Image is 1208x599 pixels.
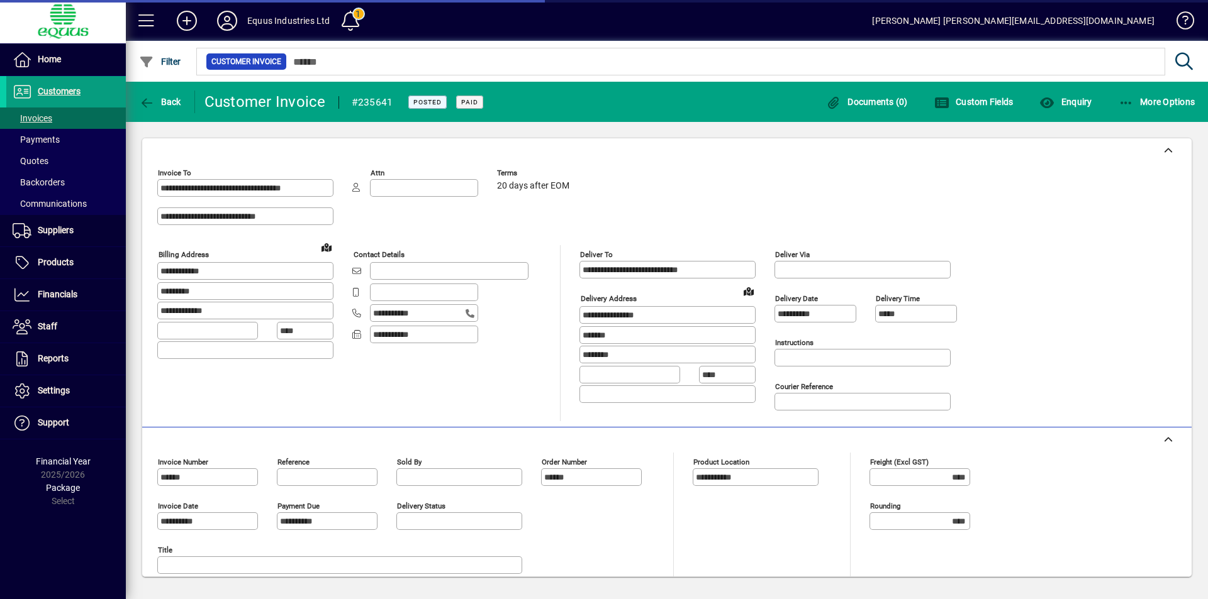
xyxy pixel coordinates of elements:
[46,483,80,493] span: Package
[934,97,1014,107] span: Custom Fields
[6,343,126,375] a: Reports
[13,135,60,145] span: Payments
[6,44,126,75] a: Home
[775,250,810,259] mat-label: Deliver via
[38,257,74,267] span: Products
[6,279,126,310] a: Financials
[6,129,126,150] a: Payments
[6,311,126,343] a: Staff
[13,156,48,166] span: Quotes
[38,54,61,64] span: Home
[316,237,337,257] a: View on map
[247,11,330,31] div: Equus Industries Ltd
[126,91,195,113] app-page-header-button: Back
[542,458,587,466] mat-label: Order number
[693,458,749,466] mat-label: Product location
[6,150,126,172] a: Quotes
[775,294,818,303] mat-label: Delivery date
[931,91,1017,113] button: Custom Fields
[580,250,613,259] mat-label: Deliver To
[13,177,65,187] span: Backorders
[13,113,52,123] span: Invoices
[158,458,208,466] mat-label: Invoice number
[6,215,126,246] a: Suppliers
[397,458,422,466] mat-label: Sold by
[167,9,207,32] button: Add
[38,86,81,96] span: Customers
[497,169,573,177] span: Terms
[413,98,442,106] span: Posted
[13,199,87,209] span: Communications
[826,97,908,107] span: Documents (0)
[397,502,445,510] mat-label: Delivery status
[36,456,91,466] span: Financial Year
[1167,3,1192,43] a: Knowledge Base
[204,92,326,112] div: Customer Invoice
[1116,91,1199,113] button: More Options
[38,417,69,427] span: Support
[38,353,69,363] span: Reports
[136,50,184,73] button: Filter
[136,91,184,113] button: Back
[277,502,320,510] mat-label: Payment due
[211,55,281,68] span: Customer Invoice
[1039,97,1092,107] span: Enquiry
[352,92,393,113] div: #235641
[6,107,126,129] a: Invoices
[207,9,247,32] button: Profile
[876,294,920,303] mat-label: Delivery time
[6,247,126,278] a: Products
[6,172,126,193] a: Backorders
[6,375,126,407] a: Settings
[38,385,70,395] span: Settings
[38,289,77,299] span: Financials
[277,458,310,466] mat-label: Reference
[1036,91,1095,113] button: Enquiry
[38,321,57,331] span: Staff
[6,193,126,214] a: Communications
[461,98,478,106] span: Paid
[870,502,900,510] mat-label: Rounding
[6,407,126,439] a: Support
[1119,97,1195,107] span: More Options
[158,168,191,177] mat-label: Invoice To
[739,281,759,301] a: View on map
[38,225,74,235] span: Suppliers
[139,97,181,107] span: Back
[158,546,172,554] mat-label: Title
[158,502,198,510] mat-label: Invoice date
[870,458,929,466] mat-label: Freight (excl GST)
[371,168,384,177] mat-label: Attn
[872,11,1155,31] div: [PERSON_NAME] [PERSON_NAME][EMAIL_ADDRESS][DOMAIN_NAME]
[775,382,833,391] mat-label: Courier Reference
[823,91,911,113] button: Documents (0)
[775,338,814,347] mat-label: Instructions
[497,181,569,191] span: 20 days after EOM
[139,57,181,67] span: Filter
